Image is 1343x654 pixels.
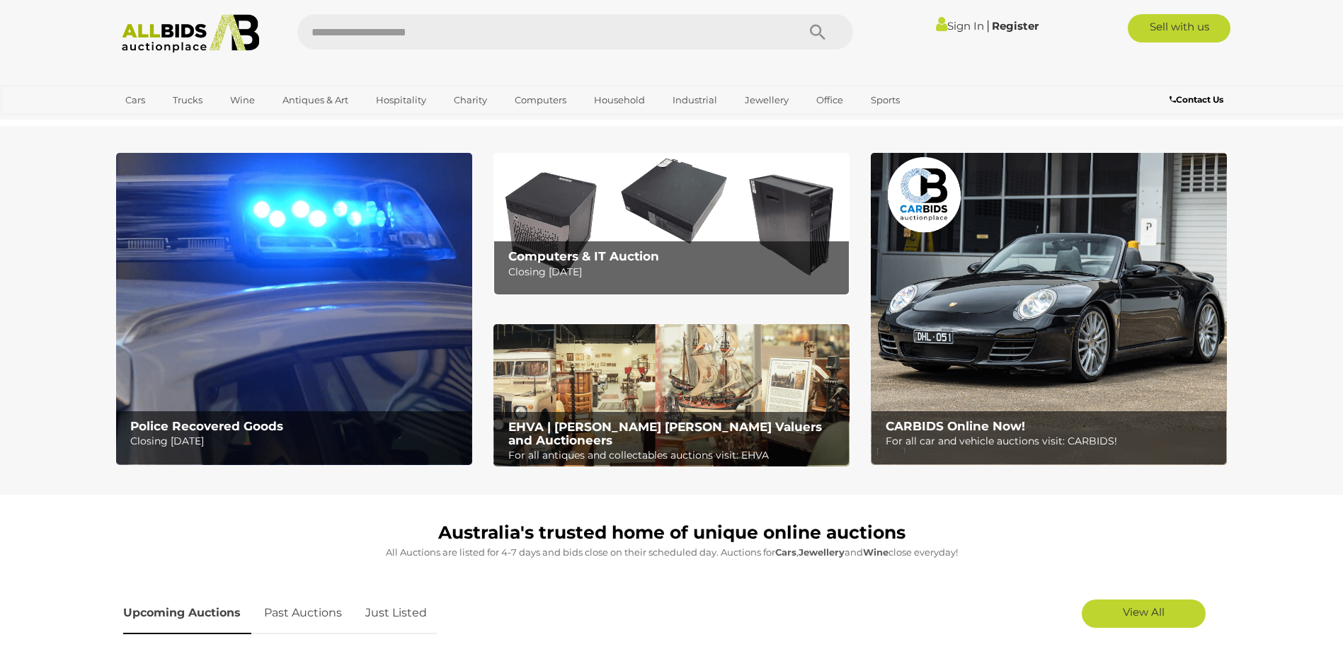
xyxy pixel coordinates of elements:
[130,419,283,433] b: Police Recovered Goods
[799,546,845,558] strong: Jewellery
[253,592,353,634] a: Past Auctions
[493,324,850,467] img: EHVA | Evans Hastings Valuers and Auctioneers
[871,153,1227,465] a: CARBIDS Online Now! CARBIDS Online Now! For all car and vehicle auctions visit: CARBIDS!
[116,112,235,135] a: [GEOGRAPHIC_DATA]
[886,419,1025,433] b: CARBIDS Online Now!
[871,153,1227,465] img: CARBIDS Online Now!
[273,88,358,112] a: Antiques & Art
[116,153,472,465] img: Police Recovered Goods
[736,88,798,112] a: Jewellery
[493,153,850,295] a: Computers & IT Auction Computers & IT Auction Closing [DATE]
[1123,605,1165,619] span: View All
[116,88,154,112] a: Cars
[367,88,435,112] a: Hospitality
[508,447,842,464] p: For all antiques and collectables auctions visit: EHVA
[116,153,472,465] a: Police Recovered Goods Police Recovered Goods Closing [DATE]
[782,14,853,50] button: Search
[123,523,1221,543] h1: Australia's trusted home of unique online auctions
[1170,92,1227,108] a: Contact Us
[862,88,909,112] a: Sports
[445,88,496,112] a: Charity
[114,14,268,53] img: Allbids.com.au
[130,432,464,450] p: Closing [DATE]
[355,592,438,634] a: Just Listed
[505,88,576,112] a: Computers
[936,19,984,33] a: Sign In
[508,249,659,263] b: Computers & IT Auction
[585,88,654,112] a: Household
[1128,14,1230,42] a: Sell with us
[508,263,842,281] p: Closing [DATE]
[886,432,1219,450] p: For all car and vehicle auctions visit: CARBIDS!
[164,88,212,112] a: Trucks
[221,88,264,112] a: Wine
[1170,94,1223,105] b: Contact Us
[775,546,796,558] strong: Cars
[123,544,1221,561] p: All Auctions are listed for 4-7 days and bids close on their scheduled day. Auctions for , and cl...
[123,592,251,634] a: Upcoming Auctions
[807,88,852,112] a: Office
[508,420,822,447] b: EHVA | [PERSON_NAME] [PERSON_NAME] Valuers and Auctioneers
[863,546,888,558] strong: Wine
[1082,599,1206,628] a: View All
[663,88,726,112] a: Industrial
[493,324,850,467] a: EHVA | Evans Hastings Valuers and Auctioneers EHVA | [PERSON_NAME] [PERSON_NAME] Valuers and Auct...
[493,153,850,295] img: Computers & IT Auction
[986,18,990,33] span: |
[992,19,1039,33] a: Register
